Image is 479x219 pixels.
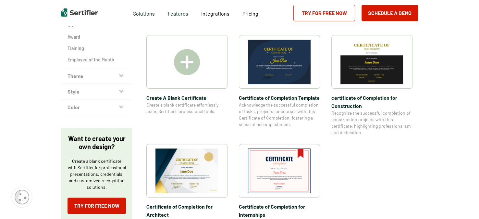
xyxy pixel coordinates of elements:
[239,202,320,219] span: Certificate of Completion​ for Internships
[168,9,188,17] span: Features
[146,102,227,115] span: Create a blank certificate effortlessly using Sertifier’s professional tools.
[174,49,200,75] img: Create A Blank Certificate
[331,35,412,136] a: certificate of Completion for Constructioncertificate of Completion for ConstructionRecognize the...
[239,35,320,136] a: Certificate of Completion TemplateCertificate of Completion TemplateAcknowledge the successful co...
[61,68,132,84] button: Theme
[68,57,126,63] a: Employee of the Month
[68,158,126,190] p: Create a blank certificate with Sertifier for professional presentations, credentials, and custom...
[248,148,311,193] img: Certificate of Completion​ for Internships
[239,102,320,128] span: Acknowledge the successful completion of tasks, projects, or courses with this Certificate of Com...
[61,99,132,115] button: Color
[447,188,479,219] iframe: Chat Widget
[340,40,403,84] img: certificate of Completion for Construction
[331,110,412,136] span: Recognize the successful completion of construction projects with this certificate, highlighting ...
[146,202,227,219] span: Certificate of Completion​ for Architect
[293,5,355,21] a: Try for Free Now
[146,94,227,102] span: Create A Blank Certificate
[68,34,126,40] a: Award
[201,10,229,17] span: Integrations
[362,5,418,21] button: Schedule a Demo
[61,8,98,17] img: Sertifier | Digital Credentialing Platform
[155,148,218,193] img: Certificate of Completion​ for Architect
[248,40,311,84] img: Certificate of Completion Template
[68,135,126,151] p: Want to create your own design?
[15,190,29,204] img: Cookie Popup Icon
[242,10,258,17] span: Pricing
[133,9,155,17] span: Solutions
[68,198,126,214] a: Try for Free Now
[242,9,258,17] a: Pricing
[331,94,412,110] span: certificate of Completion for Construction
[239,94,320,102] span: Certificate of Completion Template
[68,45,126,52] a: Training
[201,9,229,17] a: Integrations
[61,84,132,99] button: Style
